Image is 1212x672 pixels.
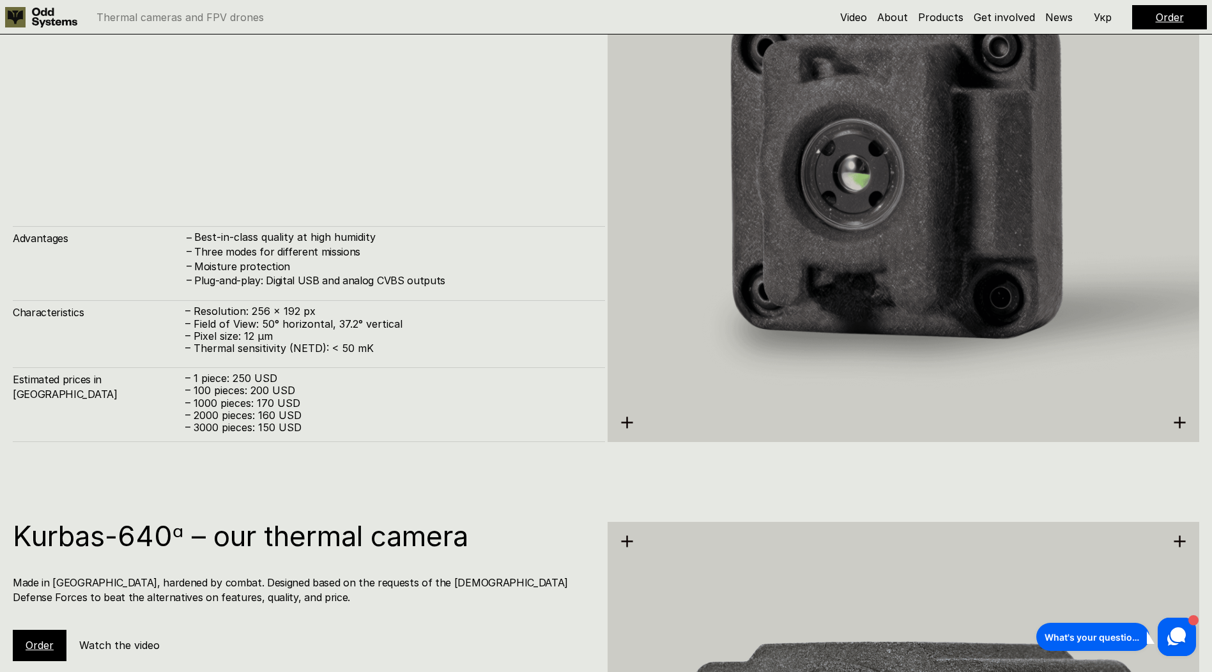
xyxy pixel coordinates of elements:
[185,342,592,355] p: – Thermal sensitivity (NETD): < 50 mK
[13,576,592,604] h4: Made in [GEOGRAPHIC_DATA], hardened by combat. Designed based on the requests of the [DEMOGRAPHIC...
[1045,11,1073,24] a: News
[185,372,592,385] p: – 1 piece: 250 USD
[194,245,592,259] h4: Three modes for different missions
[185,409,592,422] p: – 2000 pieces: 160 USD
[26,639,54,652] a: Order
[1033,615,1199,659] iframe: HelpCrunch
[194,231,592,243] p: Best-in-class quality at high humidity
[96,12,264,22] p: Thermal cameras and FPV drones
[974,11,1035,24] a: Get involved
[1094,12,1112,22] p: Укр
[185,330,592,342] p: – Pixel size: 12 µm
[194,273,592,287] h4: Plug-and-play: Digital USB and analog CVBS outputs
[187,231,192,245] h4: –
[13,305,185,319] h4: Characteristics
[187,244,192,258] h4: –
[187,273,192,287] h4: –
[13,522,592,550] h1: Kurbas-640ᵅ – our thermal camera
[185,422,592,434] p: – 3000 pieces: 150 USD
[185,397,592,409] p: – 1000 pieces: 170 USD
[1156,11,1184,24] a: Order
[187,259,192,273] h4: –
[13,231,185,245] h4: Advantages
[185,305,592,317] p: – Resolution: 256 x 192 px
[185,318,592,330] p: – Field of View: 50° horizontal, 37.2° vertical
[13,372,185,401] h4: Estimated prices in [GEOGRAPHIC_DATA]
[918,11,963,24] a: Products
[194,259,592,273] h4: Moisture protection
[79,638,160,652] h5: Watch the video
[185,385,592,397] p: – 100 pieces: 200 USD
[877,11,908,24] a: About
[840,11,867,24] a: Video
